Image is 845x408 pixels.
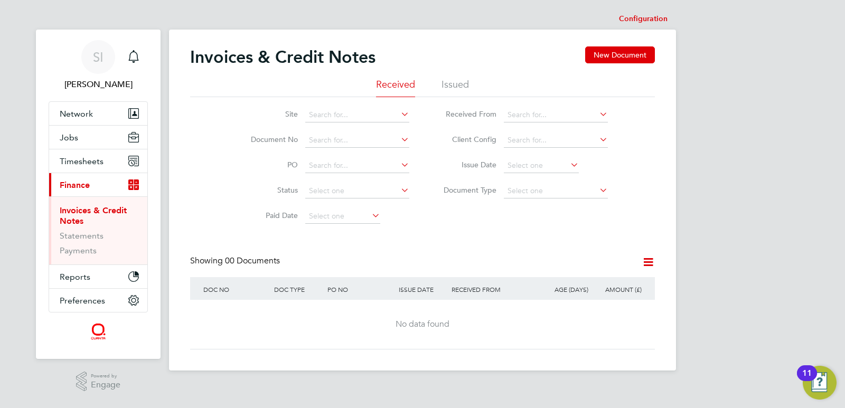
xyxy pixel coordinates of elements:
[60,156,104,166] span: Timesheets
[49,78,148,91] span: Suzie Ingle
[802,373,812,387] div: 11
[49,196,147,264] div: Finance
[538,277,591,301] div: AGE (DAYS)
[585,46,655,63] button: New Document
[396,277,449,301] div: ISSUE DATE
[436,185,496,195] label: Document Type
[305,133,409,148] input: Search for...
[504,108,608,122] input: Search for...
[201,319,644,330] div: No data found
[237,160,298,169] label: PO
[305,209,380,224] input: Select one
[49,265,147,288] button: Reports
[60,180,90,190] span: Finance
[60,245,97,255] a: Payments
[436,160,496,169] label: Issue Date
[60,109,93,119] span: Network
[271,277,325,301] div: DOC TYPE
[49,289,147,312] button: Preferences
[619,8,668,30] li: Configuration
[90,323,106,340] img: quantacontracts-logo-retina.png
[436,109,496,119] label: Received From
[325,277,396,301] div: PO NO
[305,158,409,173] input: Search for...
[36,30,161,359] nav: Main navigation
[190,255,282,267] div: Showing
[49,40,148,91] a: SI[PERSON_NAME]
[60,272,90,282] span: Reports
[60,231,104,241] a: Statements
[504,158,579,173] input: Select one
[49,149,147,173] button: Timesheets
[591,277,644,301] div: AMOUNT (£)
[504,133,608,148] input: Search for...
[504,184,608,198] input: Select one
[305,108,409,122] input: Search for...
[237,109,298,119] label: Site
[91,372,120,381] span: Powered by
[237,211,298,220] label: Paid Date
[49,102,147,125] button: Network
[49,126,147,149] button: Jobs
[76,372,121,392] a: Powered byEngage
[225,255,280,266] span: 00 Documents
[190,46,375,68] h2: Invoices & Credit Notes
[49,323,148,340] a: Go to home page
[442,78,469,97] li: Issued
[91,381,120,390] span: Engage
[449,277,538,301] div: RECEIVED FROM
[237,185,298,195] label: Status
[60,205,127,226] a: Invoices & Credit Notes
[49,173,147,196] button: Finance
[237,135,298,144] label: Document No
[60,132,78,143] span: Jobs
[376,78,415,97] li: Received
[201,277,271,301] div: DOC NO
[305,184,409,198] input: Select one
[60,296,105,306] span: Preferences
[803,366,837,400] button: Open Resource Center, 11 new notifications
[93,50,104,64] span: SI
[436,135,496,144] label: Client Config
